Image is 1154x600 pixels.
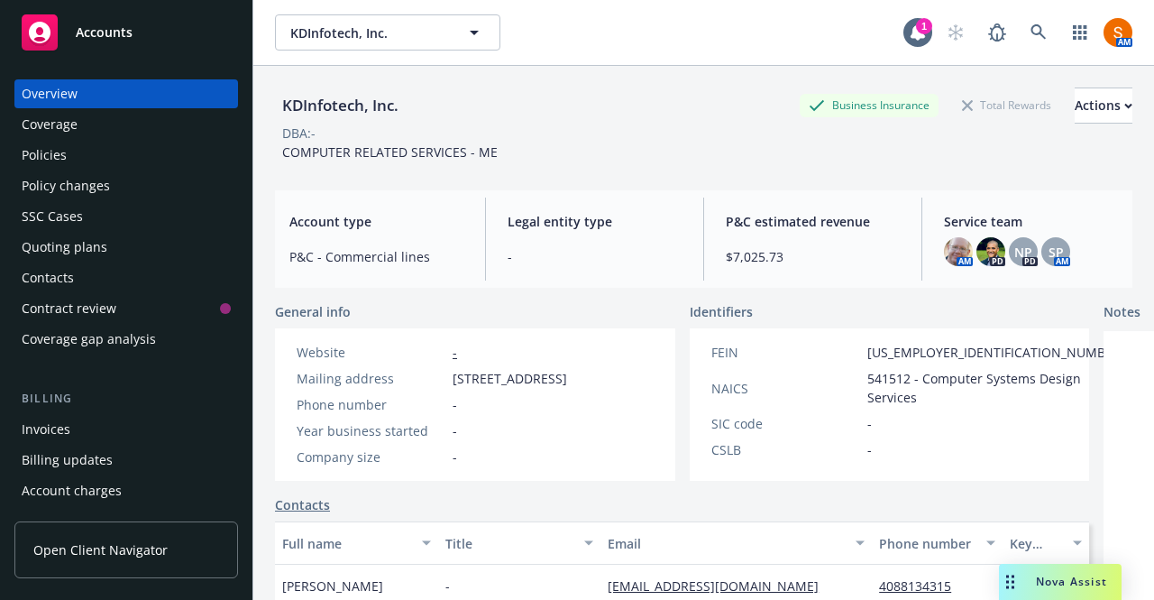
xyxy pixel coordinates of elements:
span: Notes [1104,302,1140,324]
div: Billing [14,390,238,408]
a: Invoices [14,415,238,444]
div: Policy changes [22,171,110,200]
a: Billing updates [14,446,238,475]
button: Actions [1075,88,1132,124]
span: KDInfotech, Inc. [290,23,446,42]
div: Coverage [22,110,78,139]
a: [EMAIL_ADDRESS][DOMAIN_NAME] [608,577,833,595]
span: - [453,448,457,466]
a: Report a Bug [979,14,1015,51]
button: Title [438,522,601,565]
button: Full name [275,522,438,565]
a: Policies [14,141,238,170]
div: DBA: - [282,124,316,143]
span: Account type [289,212,463,231]
img: photo [976,237,1005,266]
span: [STREET_ADDRESS] [453,369,567,388]
span: COMPUTER RELATED SERVICES - ME [282,143,498,161]
a: Coverage gap analysis [14,325,238,354]
div: SIC code [711,414,860,433]
div: Actions [1075,88,1132,123]
a: Switch app [1062,14,1098,51]
div: Key contact [1010,534,1062,553]
span: - [453,421,457,440]
span: Identifiers [690,302,753,321]
div: NAICS [711,379,860,398]
span: General info [275,302,351,321]
button: Nova Assist [999,564,1122,600]
span: 541512 - Computer Systems Design Services [867,369,1125,407]
button: Key contact [1003,522,1089,565]
span: $7,025.73 [726,247,900,266]
span: - [508,247,682,266]
div: Year business started [297,421,445,440]
div: Account charges [22,476,122,505]
div: Mailing address [297,369,445,388]
div: Website [297,343,445,362]
a: Coverage [14,110,238,139]
div: Phone number [297,395,445,414]
button: KDInfotech, Inc. [275,14,500,51]
a: Contacts [275,495,330,514]
span: NP [1014,243,1032,262]
span: [US_EMPLOYER_IDENTIFICATION_NUMBER] [867,343,1125,362]
div: Business Insurance [800,94,939,116]
div: Company size [297,448,445,466]
div: SSC Cases [22,202,83,231]
div: Coverage gap analysis [22,325,156,354]
span: Legal entity type [508,212,682,231]
button: Phone number [872,522,1002,565]
span: Service team [944,212,1118,231]
div: CSLB [711,440,860,459]
a: - [453,344,457,361]
span: Accounts [76,25,133,40]
div: Contacts [22,263,74,292]
div: Policies [22,141,67,170]
div: KDInfotech, Inc. [275,94,406,117]
div: Contract review [22,294,116,323]
span: [PERSON_NAME] [282,577,383,595]
span: - [867,440,872,459]
div: Overview [22,79,78,108]
span: Nova Assist [1036,574,1107,589]
a: Accounts [14,7,238,58]
div: Billing updates [22,446,113,475]
a: Search [1021,14,1057,51]
div: FEIN [711,343,860,362]
div: Title [445,534,574,553]
span: SP [1049,243,1064,262]
img: photo [1104,18,1132,47]
div: Total Rewards [953,94,1060,116]
div: Email [608,534,845,553]
a: Quoting plans [14,233,238,262]
a: Contacts [14,263,238,292]
div: Phone number [879,534,975,553]
img: photo [944,237,973,266]
a: SSC Cases [14,202,238,231]
a: 4088134315 [879,577,966,595]
span: Open Client Navigator [33,540,168,559]
a: Overview [14,79,238,108]
div: Quoting plans [22,233,107,262]
div: Invoices [22,415,70,444]
div: Drag to move [999,564,1021,600]
div: 1 [916,18,932,34]
span: P&C estimated revenue [726,212,900,231]
span: - [867,414,872,433]
span: - [445,577,450,595]
a: Start snowing [938,14,974,51]
span: - [453,395,457,414]
span: P&C - Commercial lines [289,247,463,266]
div: Full name [282,534,411,553]
a: Contract review [14,294,238,323]
a: Account charges [14,476,238,505]
a: Policy changes [14,171,238,200]
button: Email [600,522,872,565]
